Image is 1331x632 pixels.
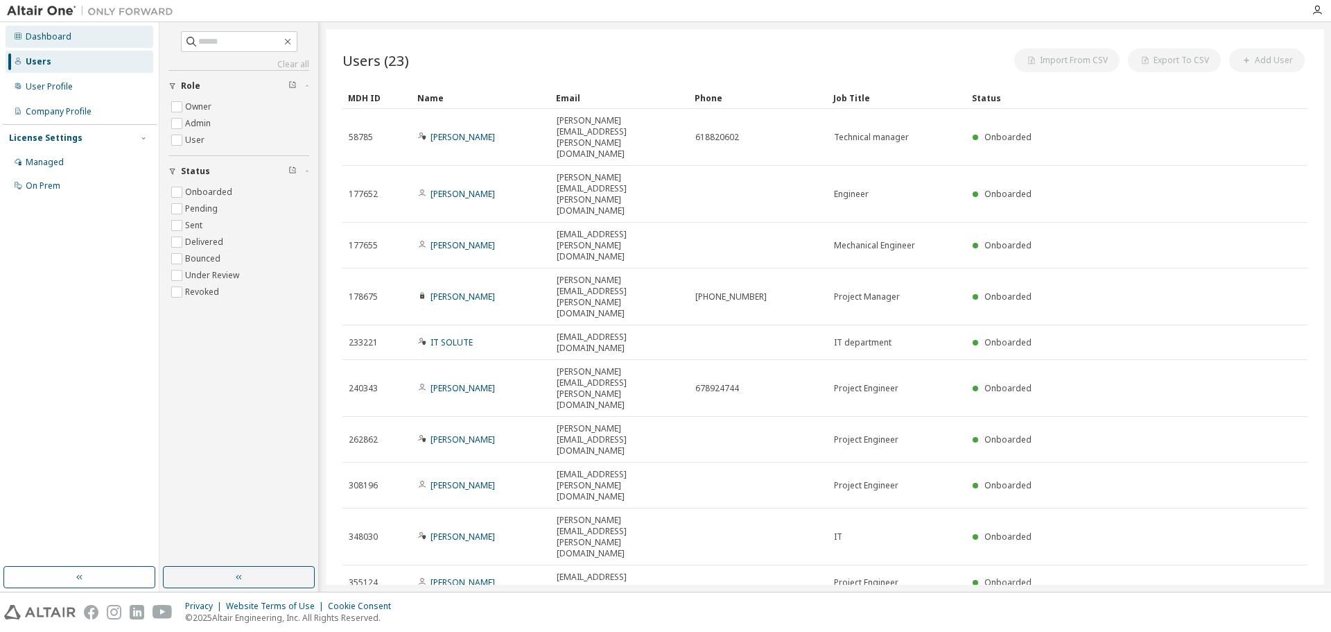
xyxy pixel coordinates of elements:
label: Sent [185,217,205,234]
button: Role [168,71,309,101]
span: Onboarded [984,336,1032,348]
span: Engineer [834,189,869,200]
div: Phone [695,87,822,109]
img: linkedin.svg [130,605,144,620]
div: Website Terms of Use [226,601,328,612]
a: [PERSON_NAME] [430,291,495,302]
label: Owner [185,99,214,115]
span: IT [834,531,842,543]
span: 308196 [349,480,378,491]
span: Project Engineer [834,383,898,394]
span: Onboarded [984,434,1032,445]
img: facebook.svg [84,605,98,620]
p: © 2025 Altair Engineering, Inc. All Rights Reserved. [185,612,399,624]
a: [PERSON_NAME] [430,531,495,543]
a: [PERSON_NAME] [430,131,495,143]
div: Name [417,87,545,109]
img: youtube.svg [153,605,173,620]
button: Import From CSV [1014,49,1120,72]
div: License Settings [9,133,82,144]
label: Admin [185,115,214,132]
label: Delivered [185,234,226,250]
button: Status [168,156,309,187]
span: 240343 [349,383,378,394]
span: [PHONE_NUMBER] [695,291,767,302]
span: Onboarded [984,188,1032,200]
label: User [185,132,207,148]
span: IT department [834,337,891,348]
span: Mechanical Engineer [834,240,915,251]
div: Users [26,56,51,67]
span: Onboarded [984,382,1032,394]
span: [PERSON_NAME][EMAIL_ADDRESS][PERSON_NAME][DOMAIN_NAME] [557,172,683,216]
img: altair_logo.svg [4,605,76,620]
a: [PERSON_NAME] [430,188,495,200]
div: On Prem [26,180,60,191]
span: [PERSON_NAME][EMAIL_ADDRESS][PERSON_NAME][DOMAIN_NAME] [557,366,683,411]
span: [PERSON_NAME][EMAIL_ADDRESS][PERSON_NAME][DOMAIN_NAME] [557,275,683,319]
span: [EMAIL_ADDRESS][PERSON_NAME][DOMAIN_NAME] [557,469,683,502]
span: 177652 [349,189,378,200]
label: Onboarded [185,184,235,200]
span: Onboarded [984,479,1032,491]
span: Project Engineer [834,577,898,588]
a: [PERSON_NAME] [430,577,495,588]
img: Altair One [7,4,180,18]
span: 348030 [349,531,378,543]
span: Project Engineer [834,434,898,445]
span: Onboarded [984,239,1032,251]
span: 58785 [349,132,373,143]
div: Dashboard [26,31,71,42]
span: 678924744 [695,383,739,394]
span: Onboarded [984,577,1032,588]
label: Under Review [185,267,242,284]
span: 618820602 [695,132,739,143]
span: 178675 [349,291,378,302]
span: [PERSON_NAME][EMAIL_ADDRESS][PERSON_NAME][DOMAIN_NAME] [557,515,683,559]
div: Privacy [185,601,226,612]
div: Email [556,87,684,109]
div: MDH ID [348,87,406,109]
div: Managed [26,157,64,168]
span: [EMAIL_ADDRESS][PERSON_NAME][DOMAIN_NAME] [557,229,683,262]
label: Revoked [185,284,222,300]
img: instagram.svg [107,605,121,620]
label: Pending [185,200,220,217]
button: Add User [1229,49,1305,72]
span: Onboarded [984,291,1032,302]
span: [EMAIL_ADDRESS][DOMAIN_NAME] [557,332,683,354]
span: [EMAIL_ADDRESS][DOMAIN_NAME] [557,572,683,594]
a: Clear all [168,59,309,70]
span: Clear filter [288,80,297,92]
a: [PERSON_NAME] [430,382,495,394]
a: [PERSON_NAME] [430,239,495,251]
span: Onboarded [984,531,1032,543]
span: 177655 [349,240,378,251]
a: IT SOLUTE [430,336,473,348]
div: Status [972,87,1235,109]
span: Technical manager [834,132,909,143]
div: Company Profile [26,106,92,117]
span: Project Engineer [834,480,898,491]
a: [PERSON_NAME] [430,434,495,445]
div: User Profile [26,81,73,92]
span: Clear filter [288,166,297,177]
span: Project Manager [834,291,900,302]
span: Status [181,166,210,177]
span: [PERSON_NAME][EMAIL_ADDRESS][PERSON_NAME][DOMAIN_NAME] [557,115,683,160]
span: [PERSON_NAME][EMAIL_ADDRESS][DOMAIN_NAME] [557,423,683,456]
div: Job Title [833,87,961,109]
div: Cookie Consent [328,601,399,612]
label: Bounced [185,250,223,267]
span: Onboarded [984,131,1032,143]
button: Export To CSV [1128,49,1221,72]
span: Users (23) [342,51,409,70]
span: 355124 [349,577,378,588]
span: 233221 [349,337,378,348]
a: [PERSON_NAME] [430,479,495,491]
span: 262862 [349,434,378,445]
span: Role [181,80,200,92]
